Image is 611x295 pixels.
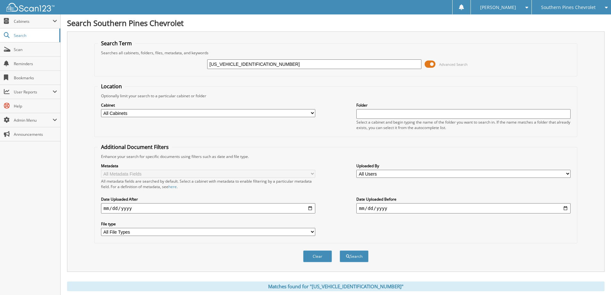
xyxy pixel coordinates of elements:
span: Southern Pines Chevrolet [541,5,596,9]
legend: Location [98,83,125,90]
label: Metadata [101,163,315,169]
span: Help [14,103,57,109]
label: Date Uploaded After [101,196,315,202]
span: User Reports [14,89,53,95]
h1: Search Southern Pines Chevrolet [67,18,605,28]
button: Clear [303,250,332,262]
span: [PERSON_NAME] [480,5,516,9]
span: Bookmarks [14,75,57,81]
span: Admin Menu [14,117,53,123]
div: Select a cabinet and begin typing the name of the folder you want to search in. If the name match... [356,119,571,130]
div: Enhance your search for specific documents using filters such as date and file type. [98,154,574,159]
legend: Search Term [98,40,135,47]
label: Date Uploaded Before [356,196,571,202]
span: Cabinets [14,19,53,24]
div: All metadata fields are searched by default. Select a cabinet with metadata to enable filtering b... [101,178,315,189]
span: Scan [14,47,57,52]
button: Search [340,250,369,262]
input: end [356,203,571,213]
label: Folder [356,102,571,108]
div: Matches found for "[US_VEHICLE_IDENTIFICATION_NUMBER]" [67,282,605,291]
legend: Additional Document Filters [98,143,172,151]
span: Reminders [14,61,57,66]
span: Search [14,33,56,38]
div: Searches all cabinets, folders, files, metadata, and keywords [98,50,574,56]
label: Uploaded By [356,163,571,169]
span: Announcements [14,132,57,137]
span: Advanced Search [439,62,468,67]
input: start [101,203,315,213]
img: scan123-logo-white.svg [6,3,55,12]
label: File type [101,221,315,227]
a: here [168,184,177,189]
div: Optionally limit your search to a particular cabinet or folder [98,93,574,99]
label: Cabinet [101,102,315,108]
